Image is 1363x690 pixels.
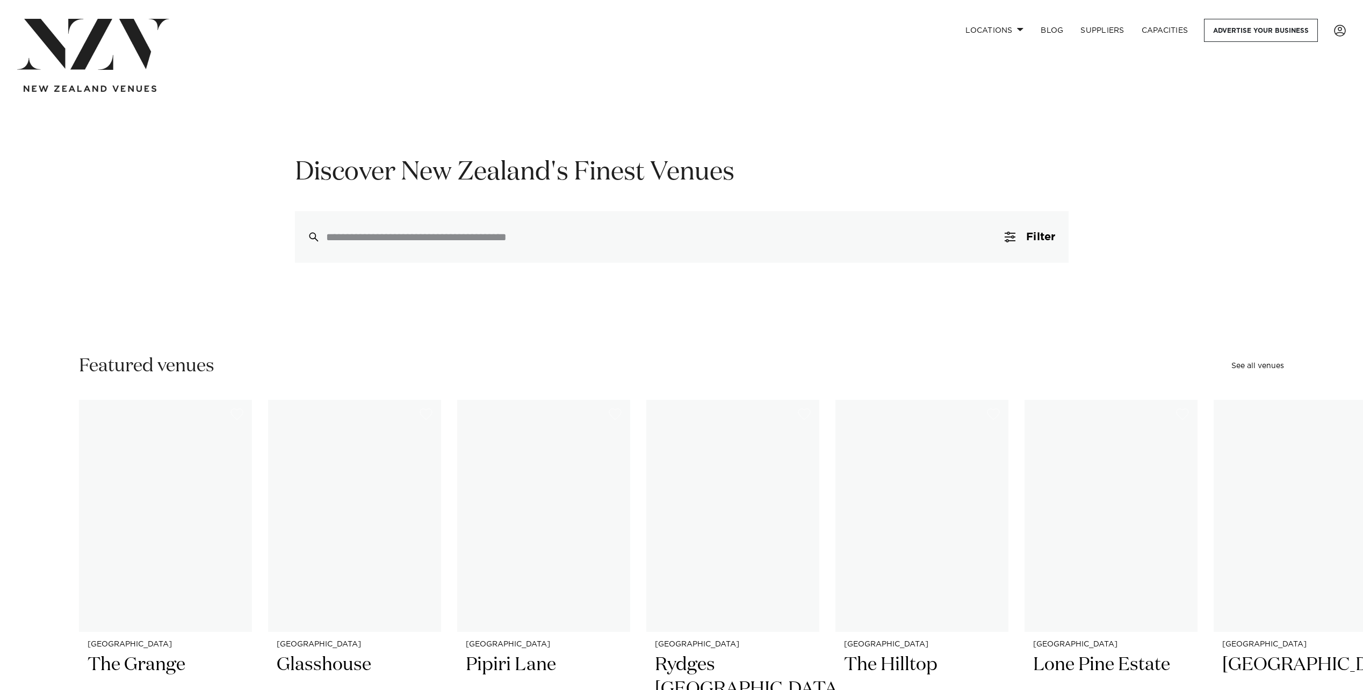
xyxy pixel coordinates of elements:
a: Advertise your business [1204,19,1318,42]
small: [GEOGRAPHIC_DATA] [655,641,811,649]
a: SUPPLIERS [1072,19,1133,42]
span: Filter [1026,232,1055,242]
a: BLOG [1032,19,1072,42]
small: [GEOGRAPHIC_DATA] [1033,641,1189,649]
small: [GEOGRAPHIC_DATA] [466,641,622,649]
small: [GEOGRAPHIC_DATA] [844,641,1000,649]
a: See all venues [1231,362,1284,370]
a: Locations [957,19,1032,42]
img: new-zealand-venues-text.png [24,85,156,92]
button: Filter [992,211,1068,263]
small: [GEOGRAPHIC_DATA] [88,641,243,649]
a: Capacities [1133,19,1197,42]
h1: Discover New Zealand's Finest Venues [295,156,1069,190]
small: [GEOGRAPHIC_DATA] [277,641,432,649]
h2: Featured venues [79,354,214,378]
img: nzv-logo.png [17,19,169,70]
